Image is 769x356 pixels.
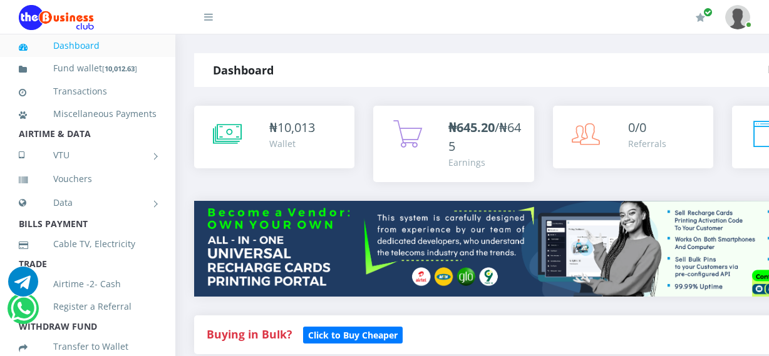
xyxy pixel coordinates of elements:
[19,99,157,128] a: Miscellaneous Payments
[11,303,36,323] a: Chat for support
[102,64,137,73] small: [ ]
[8,276,38,297] a: Chat for support
[105,64,135,73] b: 10,012.63
[628,137,666,150] div: Referrals
[277,119,315,136] span: 10,013
[19,270,157,298] a: Airtime -2- Cash
[19,230,157,258] a: Cable TV, Electricity
[19,292,157,321] a: Register a Referral
[19,140,157,171] a: VTU
[194,106,354,168] a: ₦10,013 Wallet
[269,118,315,137] div: ₦
[553,106,713,168] a: 0/0 Referrals
[303,327,403,342] a: Click to Buy Cheaper
[373,106,534,182] a: ₦645.20/₦645 Earnings
[725,5,750,29] img: User
[19,77,157,106] a: Transactions
[696,13,705,23] i: Renew/Upgrade Subscription
[448,156,521,169] div: Earnings
[703,8,713,17] span: Renew/Upgrade Subscription
[448,119,521,155] span: /₦645
[213,63,274,78] strong: Dashboard
[269,137,315,150] div: Wallet
[628,119,646,136] span: 0/0
[19,31,157,60] a: Dashboard
[19,54,157,83] a: Fund wallet[10,012.63]
[308,329,398,341] b: Click to Buy Cheaper
[19,5,94,30] img: Logo
[207,327,292,342] strong: Buying in Bulk?
[19,165,157,193] a: Vouchers
[448,119,495,136] b: ₦645.20
[19,187,157,218] a: Data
